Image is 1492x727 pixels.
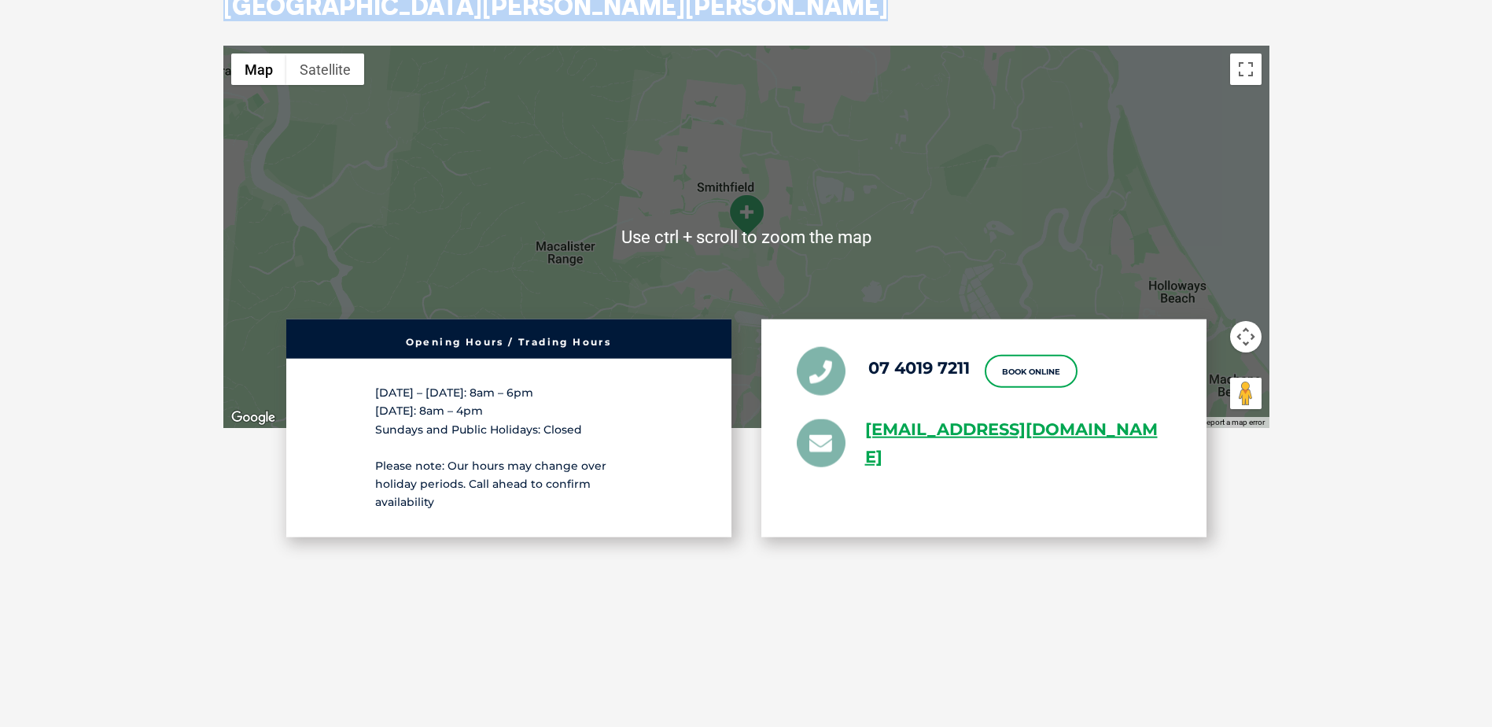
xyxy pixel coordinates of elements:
[985,355,1078,388] a: Book Online
[231,54,286,85] button: Show street map
[286,54,364,85] button: Show satellite imagery
[868,358,970,378] a: 07 4019 7211
[1230,54,1262,85] button: Toggle fullscreen view
[375,384,643,439] p: [DATE] – [DATE]: 8am – 6pm [DATE]: 8am – 4pm Sundays and Public Holidays: Closed
[375,457,643,512] p: Please note: Our hours may change over holiday periods. Call ahead to confirm availability
[294,338,724,347] h6: Opening Hours / Trading Hours
[865,416,1171,471] a: [EMAIL_ADDRESS][DOMAIN_NAME]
